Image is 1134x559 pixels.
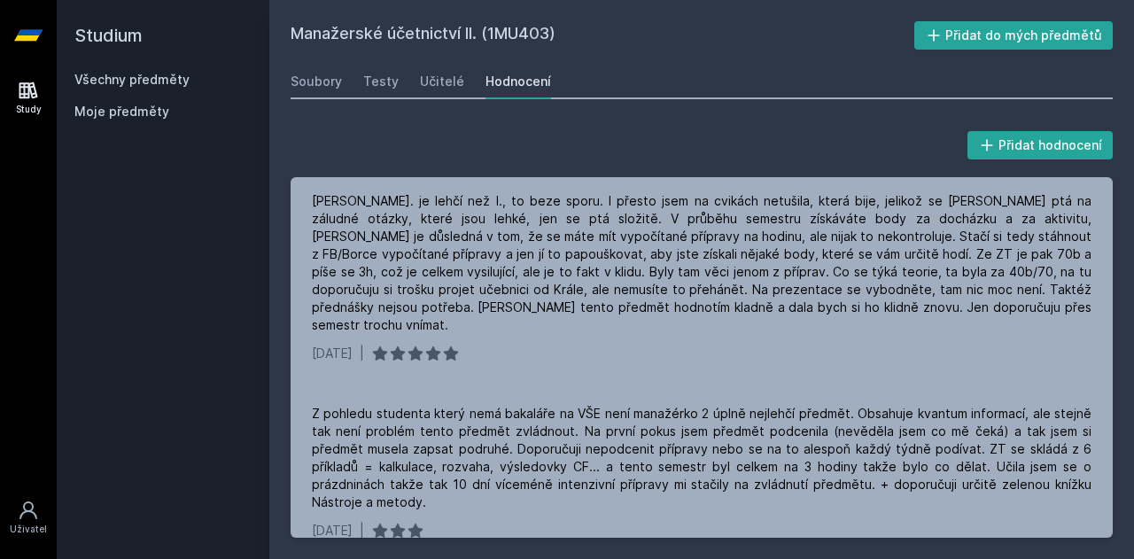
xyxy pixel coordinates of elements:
[291,21,914,50] h2: Manažerské účetnictví II. (1MU403)
[485,64,551,99] a: Hodnocení
[10,523,47,536] div: Uživatel
[74,103,169,120] span: Moje předměty
[74,72,190,87] a: Všechny předměty
[4,491,53,545] a: Uživatel
[312,522,353,540] div: [DATE]
[420,64,464,99] a: Učitelé
[312,345,353,362] div: [DATE]
[360,522,364,540] div: |
[16,103,42,116] div: Study
[4,71,53,125] a: Study
[485,73,551,90] div: Hodnocení
[360,345,364,362] div: |
[420,73,464,90] div: Učitelé
[291,64,342,99] a: Soubory
[363,73,399,90] div: Testy
[914,21,1114,50] button: Přidat do mých předmětů
[312,405,1091,511] div: Z pohledu studenta který nemá bakaláře na VŠE není manažérko 2 úplně nejlehčí předmět. Obsahuje k...
[363,64,399,99] a: Testy
[312,192,1091,334] div: [PERSON_NAME]. je lehčí než I., to beze sporu. I přesto jsem na cvikách netušila, která bije, jel...
[967,131,1114,159] button: Přidat hodnocení
[291,73,342,90] div: Soubory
